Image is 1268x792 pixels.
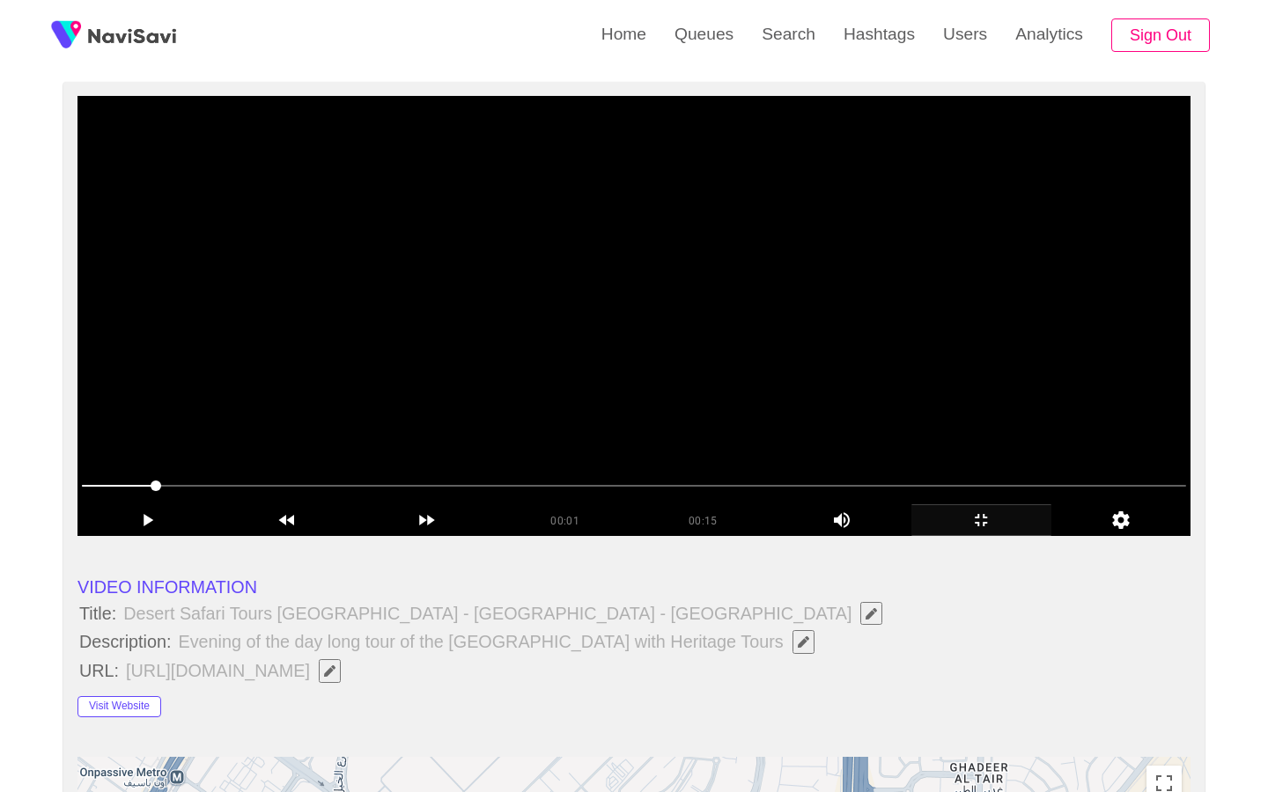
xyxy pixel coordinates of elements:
[122,600,893,627] span: Desert Safari Tours [GEOGRAPHIC_DATA] - [GEOGRAPHIC_DATA] - [GEOGRAPHIC_DATA]
[322,665,337,677] span: Edit Field
[77,696,161,717] button: Visit Website
[1111,18,1210,53] button: Sign Out
[124,657,351,685] span: [URL][DOMAIN_NAME]
[689,515,718,527] span: 00:15
[864,608,879,620] span: Edit Field
[911,504,1051,536] div: add
[796,636,811,648] span: Edit Field
[860,602,882,626] button: Edit Field
[176,628,824,656] span: Evening of the day long tour of the [GEOGRAPHIC_DATA] with Heritage Tours
[77,693,161,713] a: Visit Website
[88,26,176,44] img: fireSpot
[792,630,815,654] button: Edit Field
[77,504,217,536] div: add
[77,577,1191,598] li: VIDEO INFORMATION
[44,13,88,57] img: fireSpot
[77,632,173,652] span: Description:
[1051,504,1191,536] div: add
[772,504,912,532] div: add
[77,604,118,624] span: Title:
[550,515,579,527] span: 00:01
[357,504,497,536] div: add
[319,659,341,683] button: Edit Field
[77,661,121,681] span: URL:
[217,504,358,536] div: add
